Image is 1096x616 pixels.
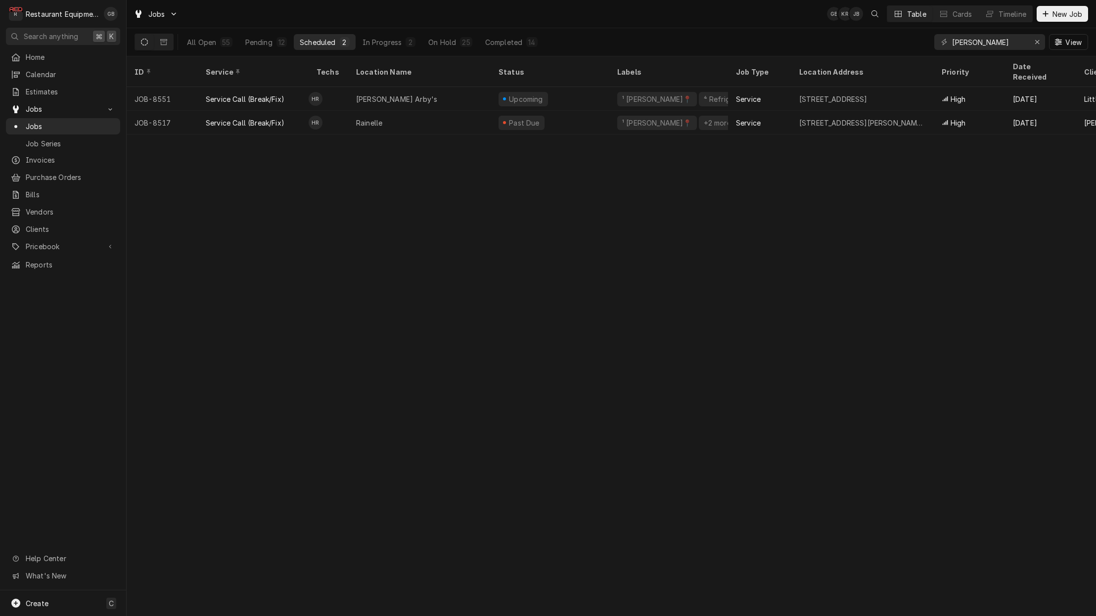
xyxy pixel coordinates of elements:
div: On Hold [428,37,456,47]
div: Kelli Robinette's Avatar [838,7,852,21]
div: ID [135,67,188,77]
a: Vendors [6,204,120,220]
a: Go to Jobs [6,101,120,117]
a: Calendar [6,66,120,83]
a: Reports [6,257,120,273]
span: Create [26,599,48,608]
span: High [951,118,966,128]
div: Restaurant Equipment Diagnostics's Avatar [9,7,23,21]
div: Status [499,67,599,77]
span: Clients [26,224,115,234]
button: Erase input [1029,34,1045,50]
div: HR [309,116,322,130]
div: Restaurant Equipment Diagnostics [26,9,98,19]
div: Techs [317,67,340,77]
div: 2 [408,37,413,47]
input: Keyword search [952,34,1026,50]
div: JB [849,7,863,21]
div: Priority [942,67,995,77]
div: GB [104,7,118,21]
a: Go to What's New [6,568,120,584]
div: Jaired Brunty's Avatar [849,7,863,21]
div: 2 [342,37,348,47]
span: View [1063,37,1084,47]
div: Gary Beaver's Avatar [827,7,841,21]
span: Calendar [26,69,115,80]
span: What's New [26,571,114,581]
div: GB [827,7,841,21]
span: New Job [1050,9,1084,19]
span: Reports [26,260,115,270]
div: Table [907,9,926,19]
div: [DATE] [1005,111,1076,134]
div: ⁴ Refrigeration ❄️ [703,94,766,104]
a: Job Series [6,135,120,152]
div: [STREET_ADDRESS] [799,94,868,104]
span: Pricebook [26,241,100,252]
button: View [1049,34,1088,50]
a: Bills [6,186,120,203]
div: +2 more [703,118,732,128]
a: Clients [6,221,120,237]
div: Service Call (Break/Fix) [206,118,284,128]
div: Completed [485,37,522,47]
div: Location Name [356,67,481,77]
div: Service [736,94,761,104]
div: Location Address [799,67,924,77]
span: Estimates [26,87,115,97]
div: Cards [953,9,972,19]
span: Help Center [26,553,114,564]
a: Go to Jobs [130,6,182,22]
div: HR [309,92,322,106]
div: Job Type [736,67,783,77]
div: ¹ [PERSON_NAME]📍 [621,118,693,128]
span: C [109,598,114,609]
span: Jobs [148,9,165,19]
a: Estimates [6,84,120,100]
div: Hunter Ralston's Avatar [309,116,322,130]
span: Jobs [26,121,115,132]
div: KR [838,7,852,21]
div: All Open [187,37,216,47]
div: Upcoming [508,94,545,104]
a: Jobs [6,118,120,134]
span: Job Series [26,138,115,149]
button: Search anything⌘K [6,28,120,45]
a: Home [6,49,120,65]
div: [PERSON_NAME] Arby's [356,94,437,104]
span: Bills [26,189,115,200]
a: Go to Help Center [6,550,120,567]
div: Rainelle [356,118,382,128]
div: Service Call (Break/Fix) [206,94,284,104]
div: R [9,7,23,21]
div: Date Received [1013,61,1066,82]
div: [DATE] [1005,87,1076,111]
div: Labels [617,67,720,77]
div: 55 [222,37,230,47]
div: Hunter Ralston's Avatar [309,92,322,106]
div: 25 [462,37,470,47]
span: High [951,94,966,104]
div: 14 [528,37,535,47]
div: In Progress [363,37,402,47]
span: Home [26,52,115,62]
div: JOB-8551 [127,87,198,111]
a: Invoices [6,152,120,168]
span: Vendors [26,207,115,217]
div: Pending [245,37,273,47]
span: Invoices [26,155,115,165]
span: ⌘ [95,31,102,42]
div: Scheduled [300,37,335,47]
a: Go to Pricebook [6,238,120,255]
div: Gary Beaver's Avatar [104,7,118,21]
span: Jobs [26,104,100,114]
div: Timeline [999,9,1026,19]
span: K [109,31,114,42]
div: [STREET_ADDRESS][PERSON_NAME][PERSON_NAME] [799,118,926,128]
div: Service [206,67,299,77]
span: Search anything [24,31,78,42]
button: Open search [867,6,883,22]
button: New Job [1037,6,1088,22]
a: Purchase Orders [6,169,120,185]
span: Purchase Orders [26,172,115,182]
